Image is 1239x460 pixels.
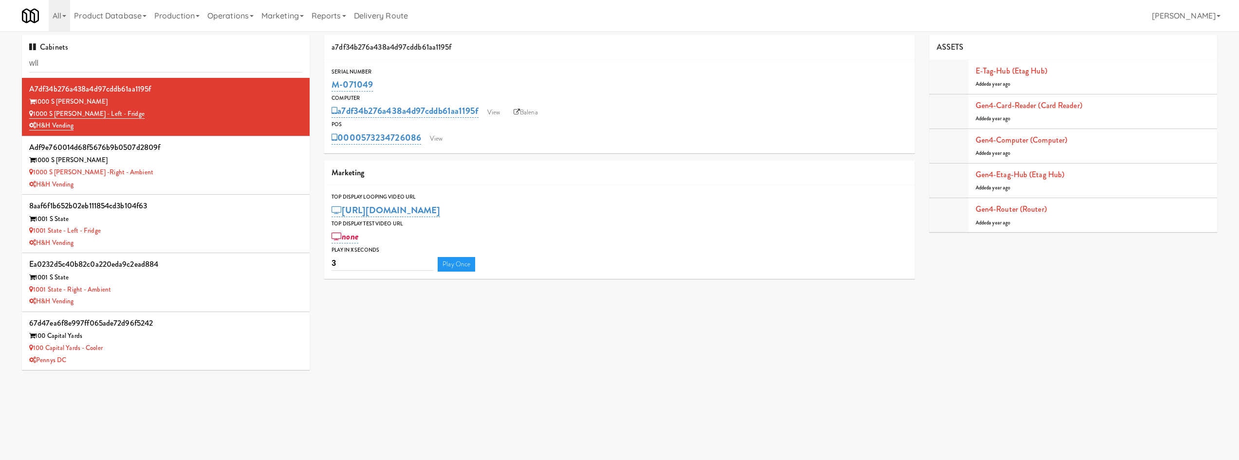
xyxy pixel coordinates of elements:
[332,203,440,217] a: [URL][DOMAIN_NAME]
[976,80,1011,88] span: Added
[976,184,1011,191] span: Added
[976,219,1011,226] span: Added
[29,82,302,96] div: a7df34b276a438a4d97cddb61aa1195f
[332,219,907,229] div: Top Display Test Video Url
[989,219,1010,226] span: a year ago
[332,104,478,118] a: a7df34b276a438a4d97cddb61aa1195f
[976,203,1047,215] a: Gen4-router (Router)
[29,154,302,166] div: 1000 S [PERSON_NAME]
[482,105,505,120] a: View
[29,180,74,189] a: H&H Vending
[29,296,74,306] a: H&H Vending
[29,343,103,352] a: 100 Capital Yards - Cooler
[989,80,1010,88] span: a year ago
[22,78,310,136] li: a7df34b276a438a4d97cddb61aa1195f1000 S [PERSON_NAME] 1000 S [PERSON_NAME] - Left - FridgeH&H Vending
[332,192,907,202] div: Top Display Looping Video Url
[29,272,302,284] div: 1001 S State
[22,7,39,24] img: Micromart
[332,120,907,129] div: POS
[29,121,74,130] a: H&H Vending
[438,257,475,272] a: Play Once
[29,257,302,272] div: ea0232d5c40b82c0a220eda9c2ead884
[976,115,1011,122] span: Added
[22,312,310,370] li: 67d47ea6f8e997ff065ade72d96f5242100 Capital Yards 100 Capital Yards - CoolerPennys DC
[976,100,1082,111] a: Gen4-card-reader (Card Reader)
[22,253,310,312] li: ea0232d5c40b82c0a220eda9c2ead8841001 S State 1001 State - Right - AmbientH&H Vending
[22,195,310,253] li: 8aaf6f1b652b02eb111854cd3b104f631001 S State 1001 State - Left - FridgeH&H Vending
[332,230,358,243] a: none
[332,78,373,92] a: M-071049
[29,96,302,108] div: 1000 S [PERSON_NAME]
[937,41,964,53] span: ASSETS
[29,167,153,177] a: 1000 S [PERSON_NAME] -Right - Ambient
[989,115,1010,122] span: a year ago
[332,245,907,255] div: Play in X seconds
[976,169,1064,180] a: Gen4-etag-hub (Etag Hub)
[509,105,543,120] a: Balena
[332,131,421,145] a: 0000573234726086
[29,199,302,213] div: 8aaf6f1b652b02eb111854cd3b104f63
[332,67,907,77] div: Serial Number
[29,226,101,235] a: 1001 State - Left - Fridge
[332,93,907,103] div: Computer
[989,149,1010,157] span: a year ago
[324,35,914,60] div: a7df34b276a438a4d97cddb61aa1195f
[29,140,302,155] div: adf9e760014d68f5676b9b0507d2809f
[29,55,302,73] input: Search cabinets
[29,316,302,331] div: 67d47ea6f8e997ff065ade72d96f5242
[989,184,1010,191] span: a year ago
[29,238,74,247] a: H&H Vending
[29,109,145,119] a: 1000 S [PERSON_NAME] - Left - Fridge
[332,167,364,178] span: Marketing
[976,134,1067,146] a: Gen4-computer (Computer)
[425,131,447,146] a: View
[29,355,66,365] a: Pennys DC
[976,149,1011,157] span: Added
[29,285,111,294] a: 1001 State - Right - Ambient
[29,213,302,225] div: 1001 S State
[29,330,302,342] div: 100 Capital Yards
[22,136,310,195] li: adf9e760014d68f5676b9b0507d2809f1000 S [PERSON_NAME] 1000 S [PERSON_NAME] -Right - AmbientH&H Ven...
[976,65,1047,76] a: E-tag-hub (Etag Hub)
[29,41,68,53] span: Cabinets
